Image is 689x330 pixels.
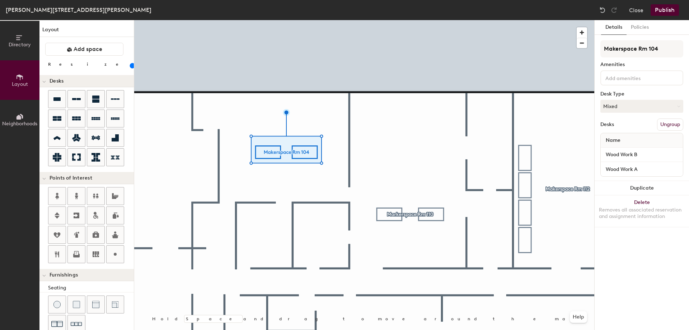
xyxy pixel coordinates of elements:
[651,4,679,16] button: Publish
[71,319,82,330] img: Couch (x3)
[600,91,683,97] div: Desk Type
[570,311,587,323] button: Help
[112,301,119,308] img: Couch (corner)
[599,207,685,220] div: Removes all associated reservation and assignment information
[627,20,653,35] button: Policies
[600,100,683,113] button: Mixed
[48,284,134,292] div: Seating
[610,6,618,14] img: Redo
[6,5,151,14] div: [PERSON_NAME][STREET_ADDRESS][PERSON_NAME]
[595,195,689,227] button: DeleteRemoves all associated reservation and assignment information
[48,61,127,67] div: Resize
[53,301,61,308] img: Stool
[106,296,124,313] button: Couch (corner)
[48,296,66,313] button: Stool
[2,121,37,127] span: Neighborhoods
[657,118,683,131] button: Ungroup
[602,164,681,174] input: Unnamed desk
[74,46,102,53] span: Add space
[73,301,80,308] img: Cushion
[12,81,28,87] span: Layout
[602,134,624,147] span: Name
[67,296,85,313] button: Cushion
[9,42,31,48] span: Directory
[45,43,123,56] button: Add space
[629,4,643,16] button: Close
[50,272,78,278] span: Furnishings
[51,318,63,330] img: Couch (x2)
[595,181,689,195] button: Duplicate
[599,6,606,14] img: Undo
[600,62,683,68] div: Amenities
[50,78,64,84] span: Desks
[604,73,669,82] input: Add amenities
[87,296,105,313] button: Couch (middle)
[600,122,614,127] div: Desks
[50,175,92,181] span: Points of Interest
[92,301,99,308] img: Couch (middle)
[602,150,681,160] input: Unnamed desk
[39,26,134,37] h1: Layout
[601,20,627,35] button: Details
